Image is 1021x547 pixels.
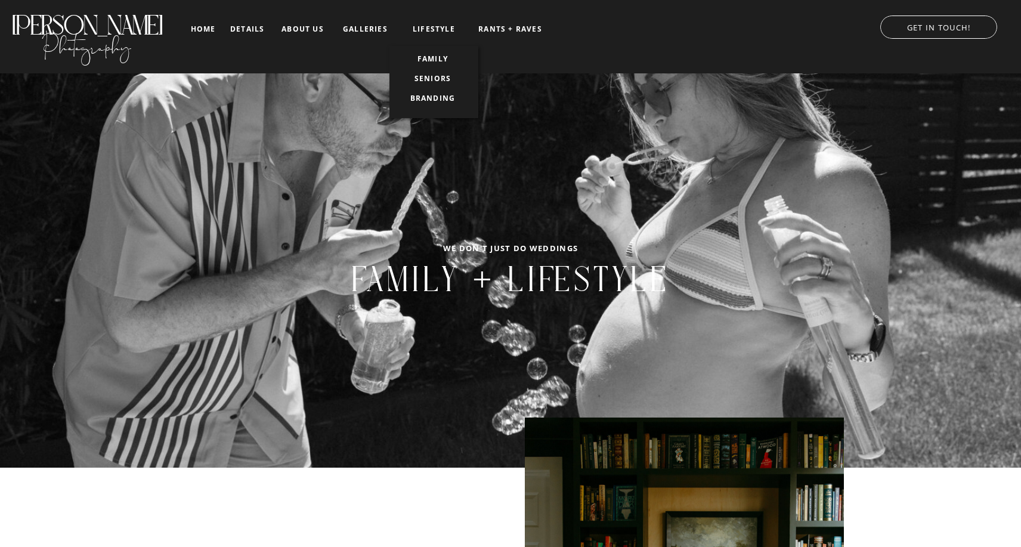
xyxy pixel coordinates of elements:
a: Photography [10,23,163,63]
a: details [230,25,264,32]
a: SENIORS [403,75,463,83]
a: RANTS + RAVES [477,25,543,33]
a: galleries [341,25,390,33]
a: BRANDING [403,94,463,103]
a: about us [278,25,327,33]
a: home [189,25,217,33]
a: LIFESTYLE [404,25,464,33]
a: GET IN TOUCH! [868,20,1009,32]
b: WE DON'T JUST DO WEDDINGS [443,243,578,254]
h1: FAMILY + LIFESTYLE [231,258,790,311]
a: [PERSON_NAME] [10,10,163,29]
a: FAMILY [403,55,463,63]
